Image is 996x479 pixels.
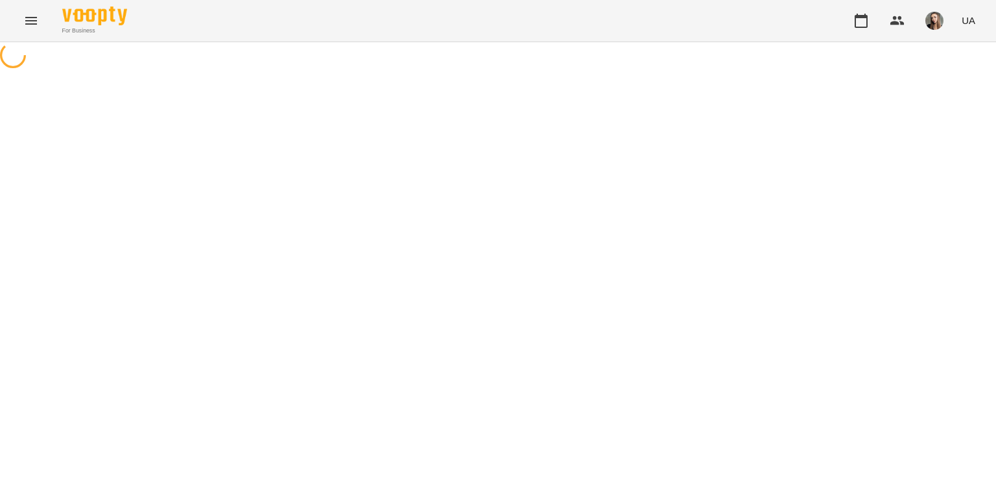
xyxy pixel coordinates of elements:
[962,14,975,27] span: UA
[16,5,47,36] button: Menu
[62,27,127,35] span: For Business
[62,6,127,25] img: Voopty Logo
[925,12,943,30] img: 6616469b542043e9b9ce361bc48015fd.jpeg
[956,8,980,32] button: UA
